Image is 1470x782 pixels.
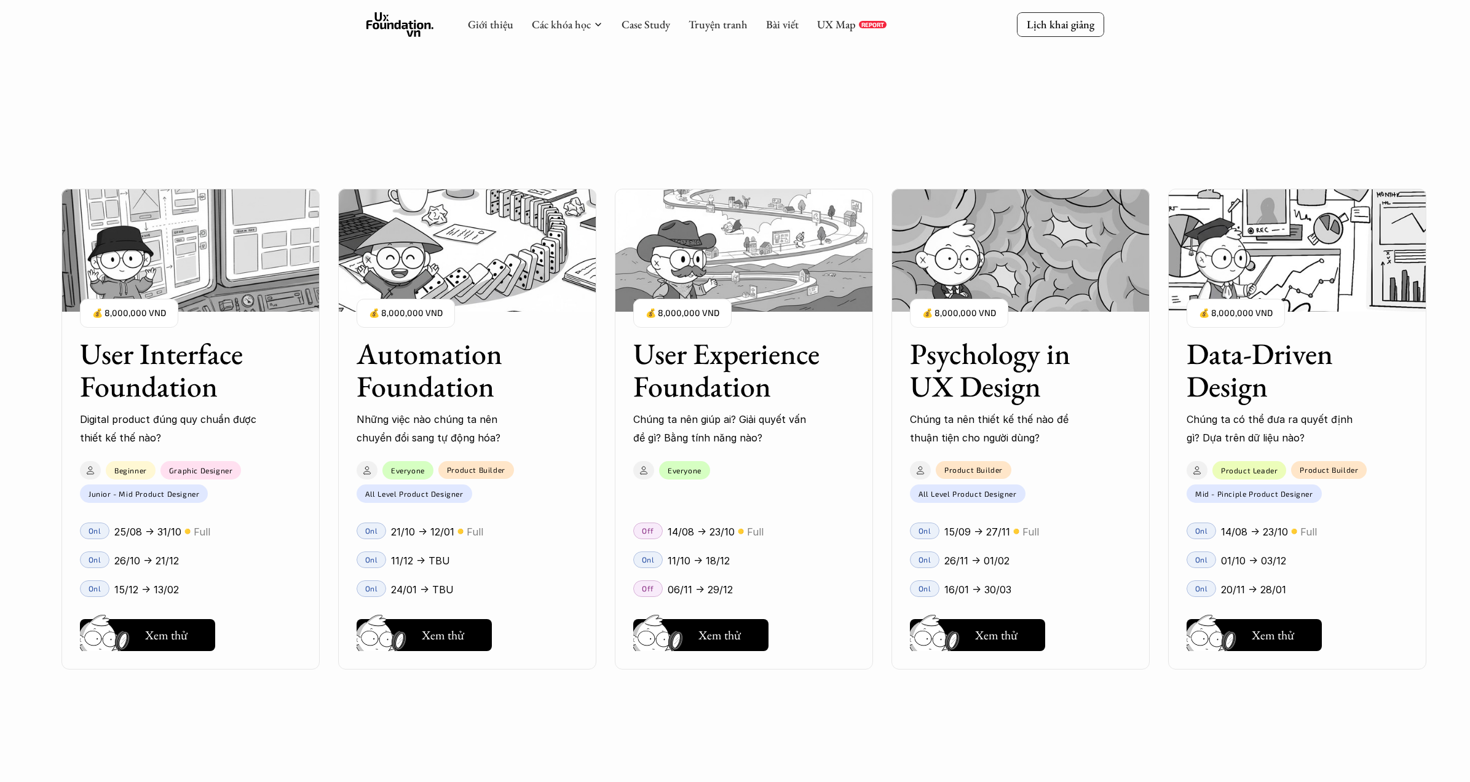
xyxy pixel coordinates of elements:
h5: Xem thử [145,626,191,644]
p: 🟡 [1013,527,1019,536]
p: Product Builder [447,465,505,474]
p: 20/11 -> 28/01 [1221,580,1286,599]
a: Giới thiệu [468,17,513,31]
p: Onl [1195,555,1208,564]
p: 💰 8,000,000 VND [922,305,996,322]
p: Onl [365,555,378,564]
p: Off [642,584,654,593]
p: REPORT [861,21,884,28]
p: 16/01 -> 30/03 [944,580,1011,599]
p: 🟡 [1291,527,1297,536]
p: 15/12 -> 13/02 [114,580,179,599]
p: Onl [1195,526,1208,535]
p: Onl [919,584,931,593]
p: Everyone [668,465,701,474]
a: Xem thử [80,614,215,651]
p: Graphic Designer [169,465,233,474]
p: 24/01 -> TBU [391,580,454,599]
p: Onl [365,526,378,535]
h3: Data-Driven Design [1187,338,1377,403]
button: Xem thử [633,619,769,651]
p: 26/11 -> 01/02 [944,551,1010,570]
p: 💰 8,000,000 VND [1199,305,1273,322]
a: Xem thử [910,614,1045,651]
p: 14/08 -> 23/10 [668,523,735,541]
p: 💰 8,000,000 VND [646,305,719,322]
p: Onl [642,555,655,564]
p: Full [747,523,764,541]
a: Truyện tranh [689,17,748,31]
a: Các khóa học [532,17,591,31]
h5: Xem thử [698,626,744,644]
p: Product Builder [1300,465,1358,474]
p: 25/08 -> 31/10 [114,523,181,541]
p: Chúng ta nên giúp ai? Giải quyết vấn đề gì? Bằng tính năng nào? [633,410,812,448]
p: Product Leader [1221,465,1278,474]
a: Xem thử [633,614,769,651]
p: Chúng ta có thể đưa ra quyết định gì? Dựa trên dữ liệu nào? [1187,410,1365,448]
h3: User Experience Foundation [633,338,824,403]
h5: Xem thử [422,626,467,644]
a: REPORT [859,21,887,28]
p: Beginner [114,465,147,474]
p: Mid - Pinciple Product Designer [1195,489,1313,497]
p: Onl [919,526,931,535]
p: 26/10 -> 21/12 [114,551,179,570]
a: Case Study [622,17,670,31]
h3: User Interface Foundation [80,338,271,403]
p: 21/10 -> 12/01 [391,523,454,541]
p: Chúng ta nên thiết kế thế nào để thuận tiện cho người dùng? [910,410,1088,448]
p: Everyone [391,465,425,474]
p: Off [642,526,654,535]
p: Những việc nào chúng ta nên chuyển đổi sang tự động hóa? [357,410,535,448]
p: All Level Product Designer [365,489,464,497]
button: Xem thử [1187,619,1322,651]
a: Bài viết [766,17,799,31]
p: Lịch khai giảng [1027,17,1094,31]
p: Full [1300,523,1317,541]
p: Onl [365,584,378,593]
p: 💰 8,000,000 VND [369,305,443,322]
a: Xem thử [357,614,492,651]
h5: Xem thử [1252,626,1297,644]
p: 11/10 -> 18/12 [668,551,730,570]
p: 06/11 -> 29/12 [668,580,733,599]
p: Digital product đúng quy chuẩn được thiết kế thế nào? [80,410,258,448]
p: 💰 8,000,000 VND [92,305,166,322]
p: Full [1022,523,1039,541]
p: 01/10 -> 03/12 [1221,551,1286,570]
p: Full [467,523,483,541]
button: Xem thử [357,619,492,651]
p: 14/08 -> 23/10 [1221,523,1288,541]
p: Onl [1195,584,1208,593]
h3: Automation Foundation [357,338,547,403]
a: Xem thử [1187,614,1322,651]
p: All Level Product Designer [919,489,1017,497]
p: 11/12 -> TBU [391,551,450,570]
p: Junior - Mid Product Designer [89,489,199,497]
p: 🟡 [457,527,464,536]
p: Full [194,523,210,541]
a: Lịch khai giảng [1017,12,1104,36]
p: 15/09 -> 27/11 [944,523,1010,541]
button: Xem thử [910,619,1045,651]
p: 🟡 [738,527,744,536]
h3: Psychology in UX Design [910,338,1101,403]
button: Xem thử [80,619,215,651]
p: Onl [919,555,931,564]
p: Product Builder [944,465,1003,474]
a: UX Map [817,17,856,31]
h5: Xem thử [975,626,1021,644]
p: 🟡 [184,527,191,536]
